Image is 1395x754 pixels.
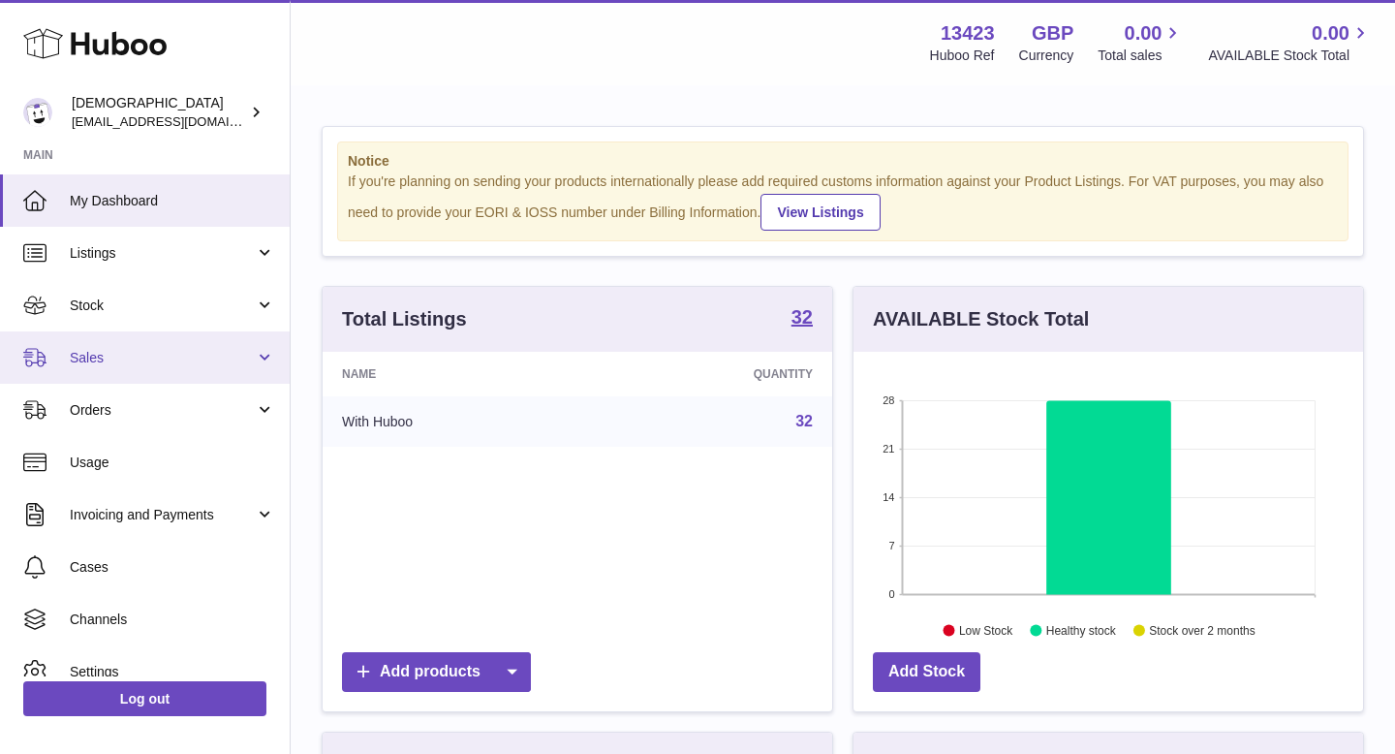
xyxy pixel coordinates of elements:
text: Low Stock [959,623,1013,637]
h3: Total Listings [342,306,467,332]
a: 0.00 AVAILABLE Stock Total [1208,20,1372,65]
text: Healthy stock [1046,623,1117,637]
span: Orders [70,401,255,420]
a: 32 [795,413,813,429]
strong: Notice [348,152,1338,171]
text: 28 [883,394,894,406]
th: Name [323,352,591,396]
text: Stock over 2 months [1149,623,1255,637]
a: View Listings [760,194,880,231]
text: 21 [883,443,894,455]
span: AVAILABLE Stock Total [1208,47,1372,65]
span: 0.00 [1125,20,1162,47]
span: My Dashboard [70,192,275,210]
div: If you're planning on sending your products internationally please add required customs informati... [348,173,1338,231]
span: Listings [70,244,255,263]
text: 0 [888,588,894,600]
th: Quantity [591,352,832,396]
a: 0.00 Total sales [1098,20,1184,65]
img: olgazyuz@outlook.com [23,98,52,127]
text: 14 [883,491,894,503]
div: Huboo Ref [930,47,995,65]
span: Sales [70,349,255,367]
div: [DEMOGRAPHIC_DATA] [72,94,246,131]
a: Add Stock [873,652,980,692]
text: 7 [888,540,894,551]
span: Usage [70,454,275,472]
strong: 32 [791,307,813,327]
a: Add products [342,652,531,692]
a: 32 [791,307,813,330]
span: 0.00 [1312,20,1349,47]
span: Channels [70,611,275,629]
div: Currency [1019,47,1074,65]
span: Invoicing and Payments [70,506,255,524]
span: [EMAIL_ADDRESS][DOMAIN_NAME] [72,113,285,129]
strong: 13423 [941,20,995,47]
strong: GBP [1032,20,1073,47]
td: With Huboo [323,396,591,447]
span: Cases [70,558,275,577]
span: Settings [70,663,275,681]
span: Stock [70,297,255,315]
span: Total sales [1098,47,1184,65]
a: Log out [23,681,266,716]
h3: AVAILABLE Stock Total [873,306,1089,332]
